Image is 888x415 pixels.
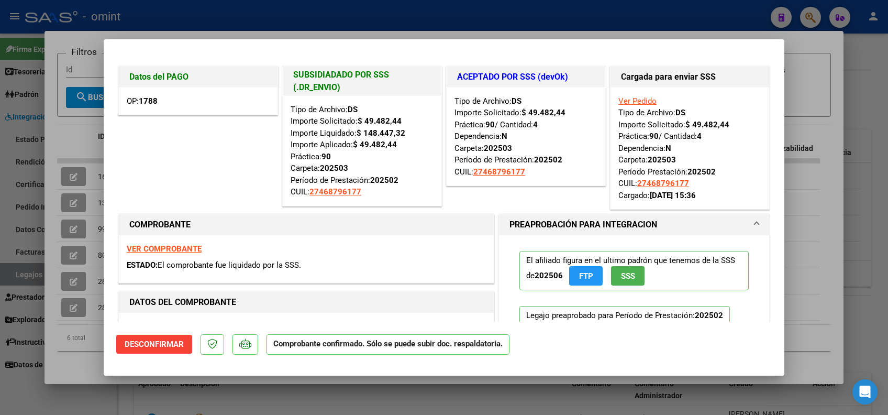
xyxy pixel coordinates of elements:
[499,214,769,235] mat-expansion-panel-header: PREAPROBACIÓN PARA INTEGRACION
[370,176,398,185] strong: 202502
[485,120,495,129] strong: 90
[309,187,361,196] span: 27468796177
[127,96,158,106] span: OP:
[267,334,509,355] p: Comprobante confirmado. Sólo se puede subir doc. respaldatoria.
[293,69,431,94] h1: SUBSIDIADADO POR SSS (.DR_ENVIO)
[526,321,600,333] div: Ver Legajo Asociado
[569,266,603,286] button: FTP
[665,144,671,153] strong: N
[611,266,645,286] button: SSS
[618,96,657,106] a: Ver Pedido
[852,379,878,405] div: Open Intercom Messenger
[357,128,405,138] strong: $ 148.447,32
[695,311,723,320] strong: 202502
[348,105,358,114] strong: DS
[158,260,301,270] span: El comprobante fue liquidado por la SSS.
[687,167,716,177] strong: 202502
[579,271,593,281] span: FTP
[534,155,562,165] strong: 202502
[685,120,729,129] strong: $ 49.482,44
[533,120,538,129] strong: 4
[502,132,507,141] strong: N
[129,220,191,230] strong: COMPROBANTE
[457,71,595,83] h1: ACEPTADO POR SSS (devOk)
[649,132,659,141] strong: 90
[621,271,635,281] span: SSS
[125,340,184,349] span: Desconfirmar
[291,104,434,198] div: Tipo de Archivo: Importe Solicitado: Importe Liquidado: Importe Aplicado: Práctica: Carpeta: Perí...
[454,95,597,178] div: Tipo de Archivo: Importe Solicitado: Práctica: / Cantidad: Dependencia: Carpeta: Período de Prest...
[618,95,761,202] div: Tipo de Archivo: Importe Solicitado: Práctica: / Cantidad: Dependencia: Carpeta: Período Prestaci...
[621,71,759,83] h1: Cargada para enviar SSS
[353,140,397,149] strong: $ 49.482,44
[129,71,267,83] h1: Datos del PAGO
[697,132,702,141] strong: 4
[116,335,192,354] button: Desconfirmar
[321,152,331,161] strong: 90
[484,144,512,153] strong: 202503
[127,260,158,270] span: ESTADO:
[320,163,348,173] strong: 202503
[519,251,749,290] p: El afiliado figura en el ultimo padrón que tenemos de la SSS de
[358,116,402,126] strong: $ 49.482,44
[512,96,521,106] strong: DS
[509,219,657,231] h1: PREAPROBACIÓN PARA INTEGRACION
[675,108,685,117] strong: DS
[129,297,236,307] strong: DATOS DEL COMPROBANTE
[535,271,563,280] strong: 202506
[139,96,158,106] strong: 1788
[648,155,676,165] strong: 202503
[637,179,689,188] span: 27468796177
[473,167,525,177] span: 27468796177
[127,244,202,254] a: VER COMPROBANTE
[521,108,565,117] strong: $ 49.482,44
[650,191,696,200] strong: [DATE] 15:36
